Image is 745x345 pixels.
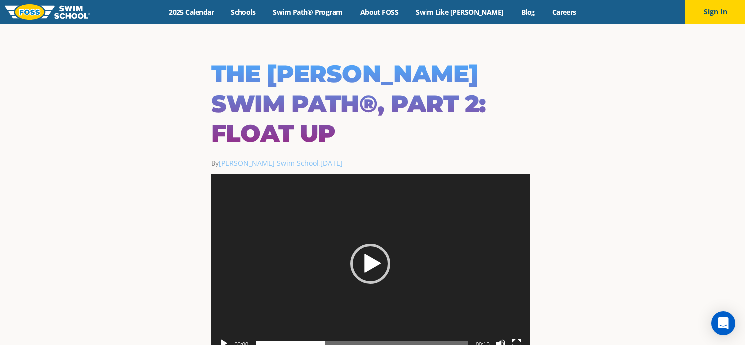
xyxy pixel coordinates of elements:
a: Schools [222,7,264,17]
a: About FOSS [351,7,407,17]
h1: The [PERSON_NAME] Swim Path®, Part 2: Float Up [211,59,534,148]
a: [PERSON_NAME] Swim School [219,158,319,168]
span: , [319,158,343,168]
div: Open Intercom Messenger [711,311,735,335]
img: FOSS Swim School Logo [5,4,90,20]
a: 2025 Calendar [160,7,222,17]
a: Careers [543,7,585,17]
span: By [211,158,319,168]
a: [DATE] [320,158,343,168]
a: Swim Path® Program [264,7,351,17]
div: Play [350,244,390,284]
a: Swim Like [PERSON_NAME] [407,7,513,17]
a: Blog [512,7,543,17]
